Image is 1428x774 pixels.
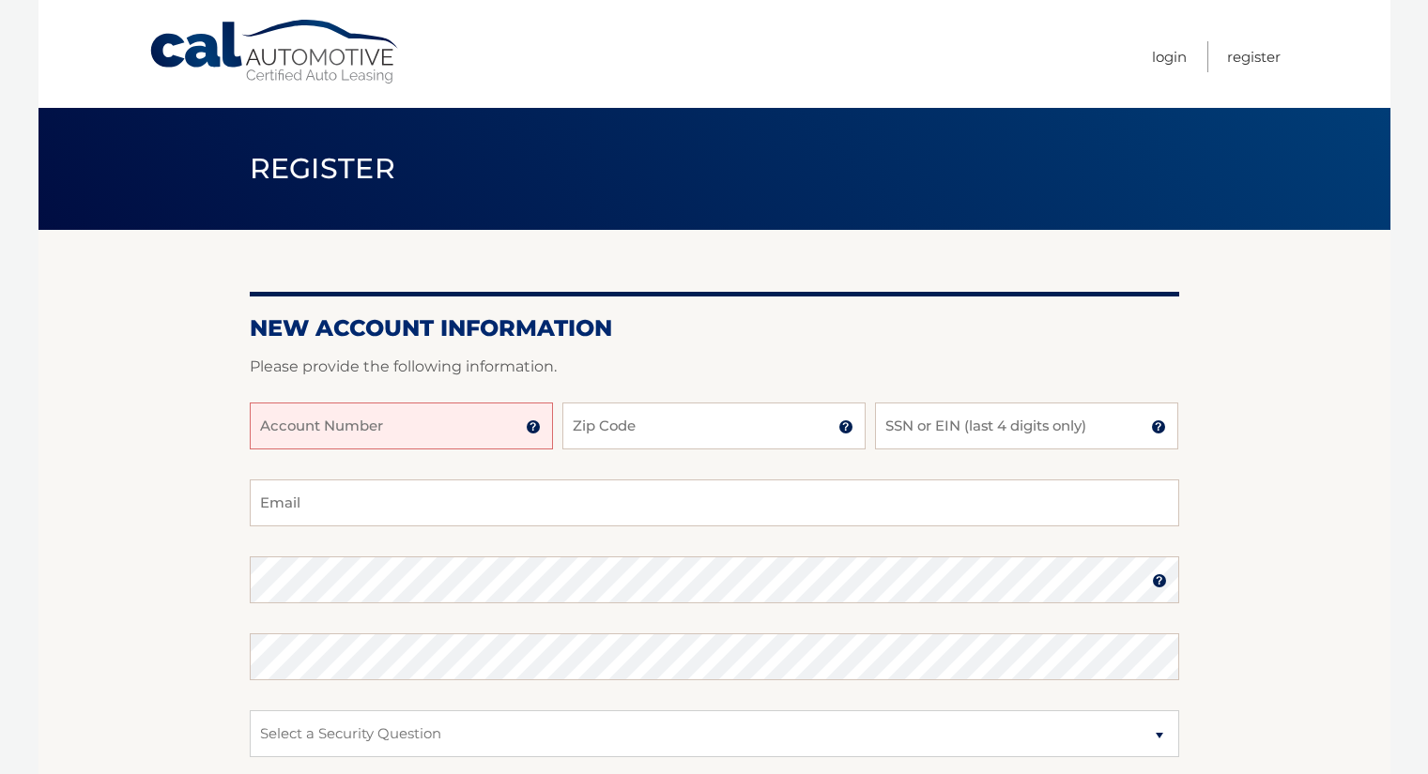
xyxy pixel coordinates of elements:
[1152,41,1187,72] a: Login
[875,402,1178,449] input: SSN or EIN (last 4 digits only)
[250,151,396,186] span: Register
[250,314,1179,342] h2: New Account Information
[1151,419,1166,434] img: tooltip.svg
[1152,573,1167,588] img: tooltip.svg
[526,419,541,434] img: tooltip.svg
[148,19,402,85] a: Cal Automotive
[1227,41,1281,72] a: Register
[250,354,1179,380] p: Please provide the following information.
[562,402,866,449] input: Zip Code
[250,402,553,449] input: Account Number
[250,479,1179,526] input: Email
[838,419,853,434] img: tooltip.svg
